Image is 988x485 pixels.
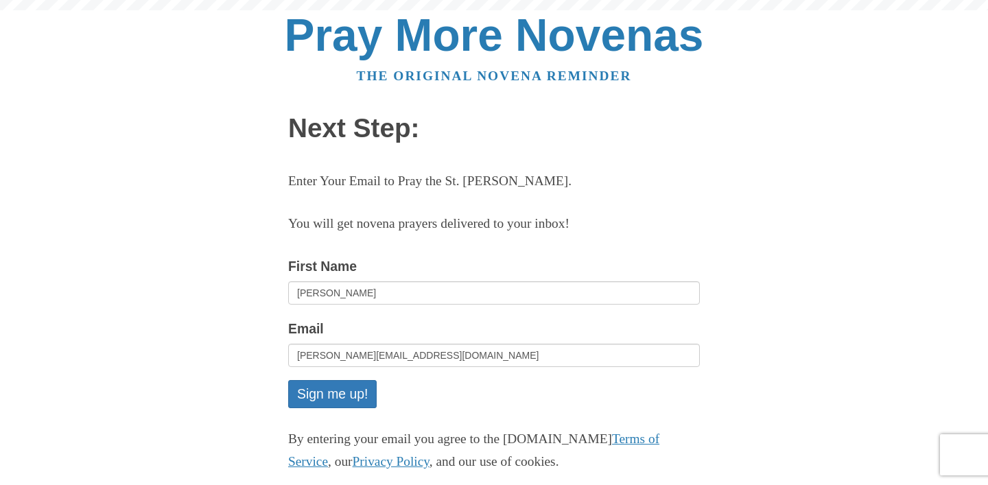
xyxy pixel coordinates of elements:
[357,69,632,83] a: The original novena reminder
[288,213,700,235] p: You will get novena prayers delivered to your inbox!
[288,114,700,143] h1: Next Step:
[353,454,430,469] a: Privacy Policy
[288,170,700,193] p: Enter Your Email to Pray the St. [PERSON_NAME].
[288,380,377,408] button: Sign me up!
[288,255,357,278] label: First Name
[288,318,324,340] label: Email
[288,428,700,473] p: By entering your email you agree to the [DOMAIN_NAME] , our , and our use of cookies.
[288,281,700,305] input: Optional
[285,10,704,60] a: Pray More Novenas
